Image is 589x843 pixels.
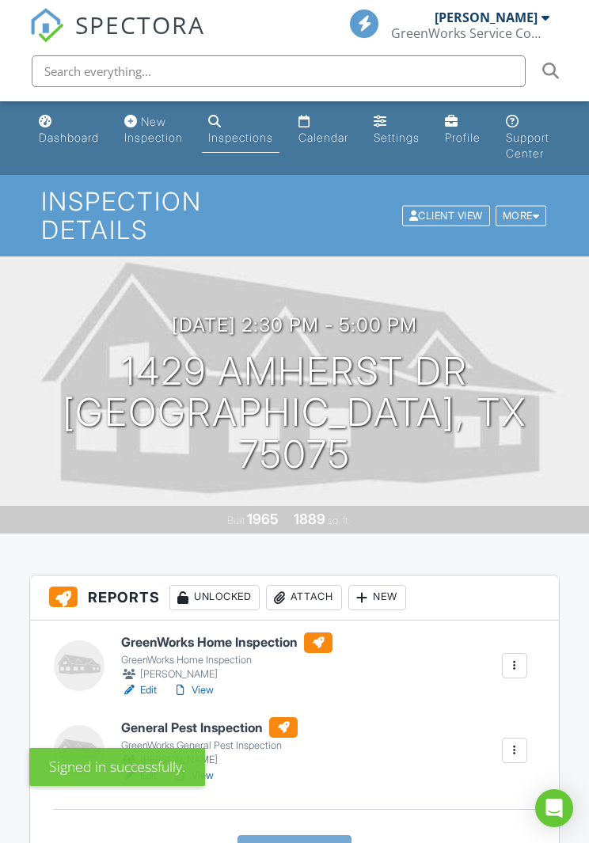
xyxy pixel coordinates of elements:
[29,748,205,786] div: Signed in successfully.
[247,511,279,527] div: 1965
[500,108,557,169] a: Support Center
[348,585,406,610] div: New
[439,108,487,153] a: Profile
[292,108,355,153] a: Calendar
[227,515,245,526] span: Built
[121,632,332,683] a: GreenWorks Home Inspection GreenWorks Home Inspection [PERSON_NAME]
[121,632,332,653] h6: GreenWorks Home Inspection
[294,511,325,527] div: 1889
[298,131,348,144] div: Calendar
[435,9,538,25] div: [PERSON_NAME]
[328,515,350,526] span: sq. ft.
[32,108,105,153] a: Dashboard
[391,25,549,41] div: GreenWorks Service Company
[121,682,157,698] a: Edit
[374,131,420,144] div: Settings
[496,205,547,226] div: More
[121,717,298,738] h6: General Pest Inspection
[30,575,559,621] h3: Reports
[121,666,332,682] div: [PERSON_NAME]
[208,131,273,144] div: Inspections
[172,314,417,336] h3: [DATE] 2:30 pm - 5:00 pm
[202,108,279,153] a: Inspections
[401,209,494,221] a: Client View
[118,108,189,153] a: New Inspection
[535,789,573,827] div: Open Intercom Messenger
[25,351,564,476] h1: 1429 Amherst Dr [GEOGRAPHIC_DATA], TX 75075
[266,585,342,610] div: Attach
[402,205,490,226] div: Client View
[29,21,205,55] a: SPECTORA
[29,8,64,43] img: The Best Home Inspection Software - Spectora
[367,108,426,153] a: Settings
[41,188,549,243] h1: Inspection Details
[32,55,526,87] input: Search everything...
[173,682,214,698] a: View
[445,131,481,144] div: Profile
[75,8,205,41] span: SPECTORA
[39,131,99,144] div: Dashboard
[124,115,183,144] div: New Inspection
[121,717,298,768] a: General Pest Inspection GreenWorks General Pest Inspection [PERSON_NAME]
[506,131,549,160] div: Support Center
[121,654,332,666] div: GreenWorks Home Inspection
[169,585,260,610] div: Unlocked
